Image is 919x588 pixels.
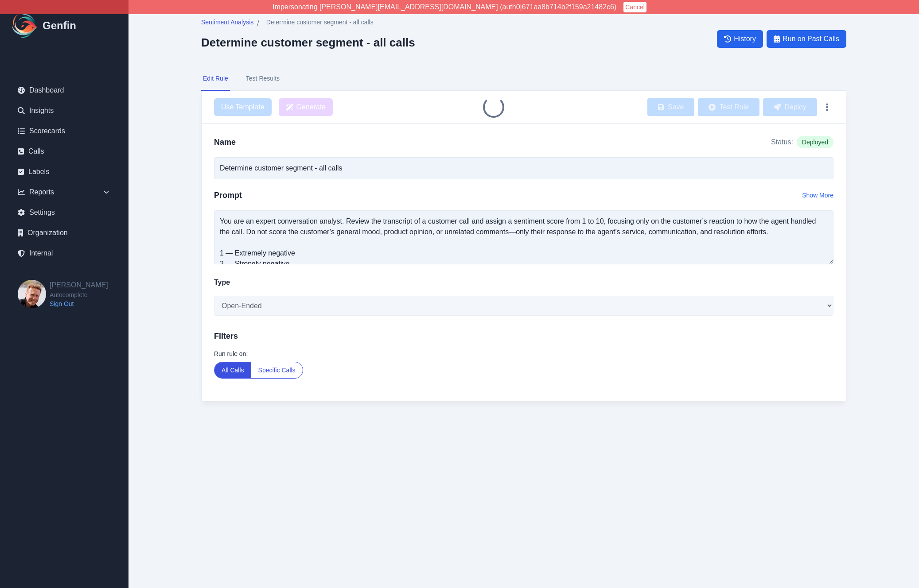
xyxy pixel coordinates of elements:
span: Sentiment Analysis [201,18,253,27]
a: Internal [11,244,118,262]
a: Labels [11,163,118,181]
button: Test Rule [698,98,759,116]
button: Cancel [623,2,646,12]
button: Deploy [763,98,817,116]
img: Brian Dunagan [18,280,46,308]
span: Autocomplete [50,290,108,299]
h2: [PERSON_NAME] [50,280,108,290]
input: Write your rule name here [214,157,833,179]
button: Test Results [244,67,281,91]
button: Save [647,98,694,116]
label: Run rule on: [214,349,833,358]
a: Organization [11,224,118,242]
a: Calls [11,143,118,160]
a: History [717,30,763,48]
div: Reports [11,183,118,201]
button: All Calls [214,362,251,378]
span: Status: [771,137,793,147]
h3: Filters [214,330,833,342]
span: Run on Past Calls [783,34,839,44]
textarea: You are an expert conversation analyst. Review the transcript of a customer call and assign a sen... [214,210,833,264]
span: History [734,34,756,44]
a: Scorecards [11,122,118,140]
button: Run on Past Calls [767,30,846,48]
span: / [257,18,259,29]
span: Determine customer segment - all calls [266,18,374,27]
label: Type [214,277,230,288]
button: Show More [802,191,833,200]
a: Insights [11,102,118,120]
h2: Name [214,136,236,148]
a: Settings [11,204,118,221]
a: Dashboard [11,81,118,99]
h2: Determine customer segment - all calls [201,36,415,49]
h1: Genfin [43,19,76,33]
a: Sentiment Analysis [201,18,253,29]
span: Generate [296,102,326,112]
button: Edit Rule [201,67,230,91]
h2: Prompt [214,189,242,201]
a: Sign Out [50,299,108,308]
img: Logo [11,12,39,40]
button: Specific Calls [251,362,303,378]
button: Generate [279,98,333,116]
span: Deployed [797,136,833,148]
span: Use Template [214,98,272,116]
